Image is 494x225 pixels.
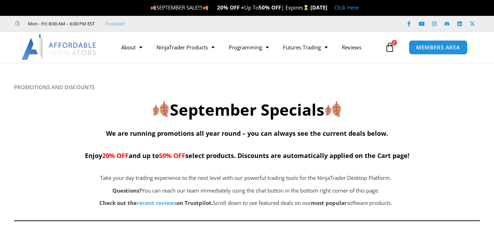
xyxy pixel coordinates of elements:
img: 🍂 [153,101,169,117]
p: You can reach our team immediately using the chat button in the bottom right corner of this page. [49,186,442,196]
a: MEMBERS AREA [409,40,468,55]
a: Trustpilot [105,19,125,28]
span: 50% OFF [159,151,185,160]
span: MEMBERS AREA [416,45,460,50]
strong: [DATE] [310,4,327,11]
p: Scroll down to see featured deals on our software products. [49,198,442,208]
strong: 20% OFF + [217,4,244,11]
img: LogoAI | Affordable Indicators – NinjaTrader [21,35,97,60]
a: Futures Trading [276,39,335,55]
h2: September Specials [14,99,480,120]
a: NinjaTrader Products [149,39,222,55]
nav: Menu [114,39,383,55]
span: Mon - Fri: 8:00 AM – 6:00 PM EST [26,19,95,28]
a: recent reviews [137,199,177,206]
span: We are running promotions all year round – you can always see the current deals below. [106,129,388,138]
a: 0 [374,37,405,57]
span: 20% OFF [102,151,129,160]
strong: Check out the on Trustpilot. [99,199,213,206]
b: most popular [311,199,347,206]
a: About [114,39,149,55]
h6: PROMOTIONS AND DISCOUNTS [14,84,480,91]
a: Reviews [335,39,369,55]
a: Programming [222,39,276,55]
a: Click Here [334,4,359,11]
span: Enjoy and up to select products. Discounts are automatically applied on the Cart page! [85,151,409,160]
strong: 50% OFF [259,4,281,11]
span: SEPTEMBER SALE!!! Up To | Expires [150,4,310,11]
span: Take your day trading experience to the next level with our powerful trading tools for the NinjaT... [100,174,391,181]
img: ⌛ [303,5,309,10]
span: 0 [391,40,397,45]
img: 🍂 [325,101,341,117]
img: 🍂 [203,5,208,10]
img: 🍂 [151,5,156,10]
strong: Questions? [112,187,142,194]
